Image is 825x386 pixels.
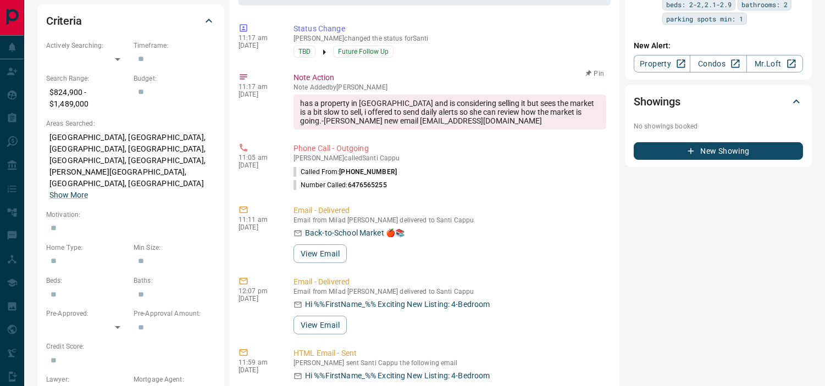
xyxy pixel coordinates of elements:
span: TBD [298,46,311,57]
p: 11:17 am [239,34,277,42]
p: [PERSON_NAME] changed the status for Santi [294,35,606,42]
p: Phone Call - Outgoing [294,143,606,154]
p: Actively Searching: [46,41,128,51]
p: [PERSON_NAME] called Santi Cappu [294,154,606,162]
p: [DATE] [239,91,277,98]
p: Lawyer: [46,374,128,384]
button: New Showing [634,142,803,160]
p: 11:11 am [239,216,277,223]
p: Hi %%FirstName_%% Exciting New Listing: 4-Bedroom [305,370,490,382]
p: $824,900 - $1,489,000 [46,83,128,113]
p: 12:07 pm [239,287,277,295]
p: Pre-Approved: [46,309,128,318]
p: [DATE] [239,295,277,303]
p: Baths: [134,276,215,286]
p: New Alert: [634,40,803,52]
p: [DATE] [239,366,277,374]
p: Email from Milad [PERSON_NAME] delivered to Santi Cappu [294,288,606,295]
span: Future Follow Up [338,46,389,57]
p: Note Added by [PERSON_NAME] [294,83,606,91]
p: 11:05 am [239,154,277,161]
span: parking spots min: 1 [666,13,743,24]
p: Search Range: [46,74,128,83]
p: Credit Score: [46,342,215,351]
p: Motivation: [46,210,215,220]
span: 6476565255 [348,181,387,189]
button: Show More [49,189,88,201]
p: 11:59 am [239,359,277,366]
a: Property [634,55,690,72]
a: Mr.Loft [746,55,803,72]
h2: Criteria [46,12,82,30]
p: Beds: [46,276,128,286]
p: HTML Email - Sent [294,348,606,359]
p: Status Change [294,23,606,35]
p: Note Action [294,72,606,83]
p: No showings booked [634,121,803,131]
p: Areas Searched: [46,119,215,128]
p: Email - Delivered [294,205,606,216]
span: [PHONE_NUMBER] [339,168,397,176]
p: Mortgage Agent: [134,374,215,384]
p: Back-to-School Market 🍎📚 [305,227,405,239]
button: View Email [294,316,347,334]
p: Pre-Approval Amount: [134,309,215,318]
p: 11:17 am [239,83,277,91]
div: Criteria [46,8,215,34]
p: Home Type: [46,243,128,253]
p: Called From: [294,167,397,177]
button: Pin [579,69,611,79]
div: Showings [634,88,803,115]
p: [DATE] [239,223,277,231]
p: Timeframe: [134,41,215,51]
p: Min Size: [134,243,215,253]
p: [PERSON_NAME] sent Santi Cappu the following email [294,359,606,367]
h2: Showings [634,93,680,110]
p: Email from Milad [PERSON_NAME] delivered to Santi Cappu [294,216,606,224]
p: Hi %%FirstName_%% Exciting New Listing: 4-Bedroom [305,299,490,310]
p: [GEOGRAPHIC_DATA], [GEOGRAPHIC_DATA], [GEOGRAPHIC_DATA], [GEOGRAPHIC_DATA], [GEOGRAPHIC_DATA], [G... [46,128,215,204]
p: Number Called: [294,180,387,190]
p: Budget: [134,74,215,83]
p: [DATE] [239,42,277,49]
p: [DATE] [239,161,277,169]
p: Email - Delivered [294,276,606,288]
a: Condos [690,55,746,72]
button: View Email [294,244,347,263]
div: has a property in [GEOGRAPHIC_DATA] and is considering selling it but sees the market is a bit sl... [294,94,606,130]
